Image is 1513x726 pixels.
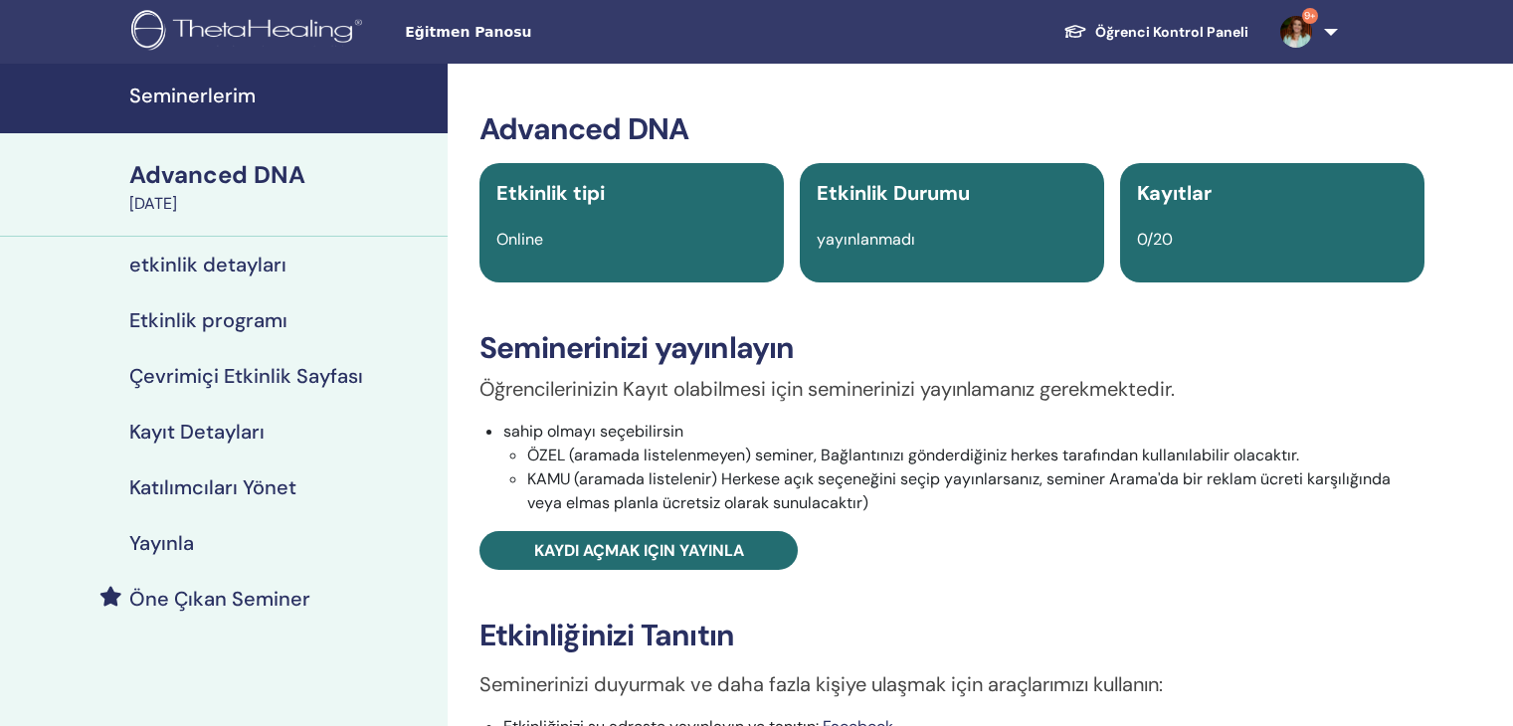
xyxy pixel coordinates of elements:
[496,229,543,250] span: Online
[129,84,436,107] h4: Seminerlerim
[117,158,448,216] a: Advanced DNA[DATE]
[527,467,1424,515] li: KAMU (aramada listelenir) Herkese açık seçeneğini seçip yayınlarsanız, seminer Arama'da bir rekla...
[1280,16,1312,48] img: default.jpg
[496,180,605,206] span: Etkinlik tipi
[479,330,1424,366] h3: Seminerinizi yayınlayın
[479,531,798,570] a: Kaydı açmak için yayınla
[1137,180,1212,206] span: Kayıtlar
[817,229,915,250] span: yayınlanmadı
[129,192,436,216] div: [DATE]
[129,475,296,499] h4: Katılımcıları Yönet
[534,540,744,561] span: Kaydı açmak için yayınla
[129,158,436,192] div: Advanced DNA
[131,10,369,55] img: logo.png
[1047,14,1264,51] a: Öğrenci Kontrol Paneli
[1302,8,1318,24] span: 9+
[479,669,1424,699] p: Seminerinizi duyurmak ve daha fazla kişiye ulaşmak için araçlarımızı kullanın:
[1137,229,1173,250] span: 0/20
[1063,23,1087,40] img: graduation-cap-white.svg
[129,308,287,332] h4: Etkinlik programı
[129,253,286,276] h4: etkinlik detayları
[479,111,1424,147] h3: Advanced DNA
[129,364,363,388] h4: Çevrimiçi Etkinlik Sayfası
[479,374,1424,404] p: Öğrencilerinizin Kayıt olabilmesi için seminerinizi yayınlamanız gerekmektedir.
[817,180,970,206] span: Etkinlik Durumu
[405,22,703,43] span: Eğitmen Panosu
[129,420,265,444] h4: Kayıt Detayları
[479,618,1424,653] h3: Etkinliğinizi Tanıtın
[527,444,1424,467] li: ÖZEL (aramada listelenmeyen) seminer, Bağlantınızı gönderdiğiniz herkes tarafından kullanılabilir...
[129,531,194,555] h4: Yayınla
[503,420,1424,515] li: sahip olmayı seçebilirsin
[129,587,310,611] h4: Öne Çıkan Seminer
